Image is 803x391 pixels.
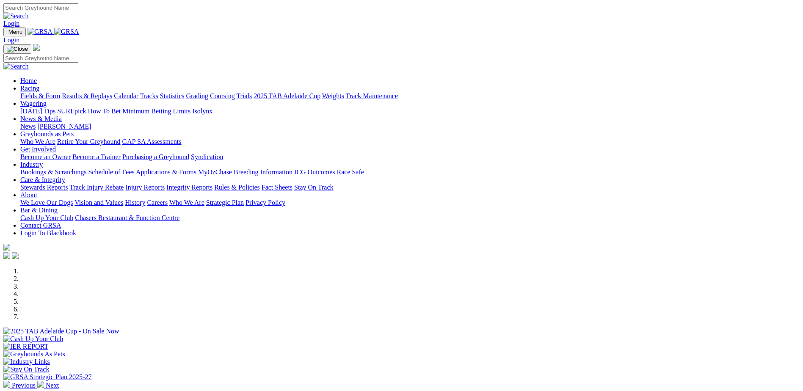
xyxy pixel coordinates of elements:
img: logo-grsa-white.png [33,44,40,51]
img: GRSA [54,28,79,36]
a: Stewards Reports [20,184,68,191]
img: 2025 TAB Adelaide Cup - On Sale Now [3,328,119,335]
div: Racing [20,92,800,100]
a: Login [3,20,19,27]
img: logo-grsa-white.png [3,244,10,251]
a: MyOzChase [198,168,232,176]
img: Search [3,63,29,70]
a: About [20,191,37,198]
a: Next [37,382,59,389]
a: Minimum Betting Limits [122,107,190,115]
img: Cash Up Your Club [3,335,63,343]
div: Care & Integrity [20,184,800,191]
a: Track Injury Rebate [69,184,124,191]
a: Syndication [191,153,223,160]
img: twitter.svg [12,252,19,259]
a: History [125,199,145,206]
a: How To Bet [88,107,121,115]
a: Breeding Information [234,168,293,176]
a: Trials [236,92,252,99]
a: Wagering [20,100,47,107]
a: Care & Integrity [20,176,65,183]
span: Previous [12,382,36,389]
a: Retire Your Greyhound [57,138,121,145]
a: Race Safe [337,168,364,176]
a: Cash Up Your Club [20,214,73,221]
a: Calendar [114,92,138,99]
a: Results & Replays [62,92,112,99]
a: Bar & Dining [20,207,58,214]
a: Schedule of Fees [88,168,134,176]
img: Close [7,46,28,52]
a: Get Involved [20,146,56,153]
div: Get Involved [20,153,800,161]
div: Wagering [20,107,800,115]
a: Vision and Values [75,199,123,206]
a: [PERSON_NAME] [37,123,91,130]
a: We Love Our Dogs [20,199,73,206]
a: Purchasing a Greyhound [122,153,189,160]
img: IER REPORT [3,343,48,350]
img: Search [3,12,29,20]
a: Statistics [160,92,185,99]
button: Toggle navigation [3,44,31,54]
div: About [20,199,800,207]
img: facebook.svg [3,252,10,259]
a: Become a Trainer [72,153,121,160]
a: Applications & Forms [136,168,196,176]
a: Racing [20,85,39,92]
span: Next [46,382,59,389]
a: Contact GRSA [20,222,61,229]
a: Integrity Reports [166,184,212,191]
a: News & Media [20,115,62,122]
a: ICG Outcomes [294,168,335,176]
div: Industry [20,168,800,176]
a: Stay On Track [294,184,333,191]
img: GRSA [28,28,52,36]
a: Strategic Plan [206,199,244,206]
a: Grading [186,92,208,99]
a: Fact Sheets [262,184,293,191]
button: Toggle navigation [3,28,26,36]
img: Stay On Track [3,366,49,373]
a: Who We Are [20,138,55,145]
a: Isolynx [192,107,212,115]
div: Bar & Dining [20,214,800,222]
a: Chasers Restaurant & Function Centre [75,214,179,221]
a: Greyhounds as Pets [20,130,74,138]
a: Login [3,36,19,44]
div: Greyhounds as Pets [20,138,800,146]
a: Rules & Policies [214,184,260,191]
a: Bookings & Scratchings [20,168,86,176]
a: Login To Blackbook [20,229,76,237]
a: [DATE] Tips [20,107,55,115]
img: chevron-left-pager-white.svg [3,381,10,388]
a: Fields & Form [20,92,60,99]
a: Privacy Policy [246,199,285,206]
a: News [20,123,36,130]
a: Previous [3,382,37,389]
a: Who We Are [169,199,204,206]
a: Become an Owner [20,153,71,160]
input: Search [3,3,78,12]
img: chevron-right-pager-white.svg [37,381,44,388]
img: Greyhounds As Pets [3,350,65,358]
a: GAP SA Assessments [122,138,182,145]
img: GRSA Strategic Plan 2025-27 [3,373,91,381]
input: Search [3,54,78,63]
a: Track Maintenance [346,92,398,99]
a: Home [20,77,37,84]
a: Tracks [140,92,158,99]
img: Industry Links [3,358,50,366]
a: Industry [20,161,43,168]
a: SUREpick [57,107,86,115]
a: Injury Reports [125,184,165,191]
a: 2025 TAB Adelaide Cup [254,92,320,99]
div: News & Media [20,123,800,130]
a: Coursing [210,92,235,99]
span: Menu [8,29,22,35]
a: Careers [147,199,168,206]
a: Weights [322,92,344,99]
